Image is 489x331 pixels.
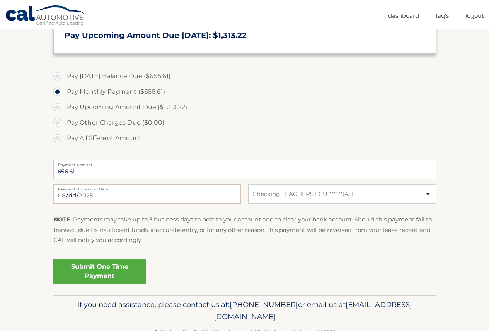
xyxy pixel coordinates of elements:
[53,69,436,84] label: Pay [DATE] Balance Due ($656.61)
[53,84,436,99] label: Pay Monthly Payment ($656.61)
[53,115,436,130] label: Pay Other Charges Due ($0.00)
[53,184,241,190] label: Payment Processing Date
[53,99,436,115] label: Pay Upcoming Amount Due ($1,313.22)
[58,298,431,323] p: If you need assistance, please contact us at: or email us at
[465,9,484,22] a: Logout
[53,216,70,223] strong: NOTE
[65,31,425,40] h3: Pay Upcoming Amount Due [DATE]: $1,313.22
[53,184,241,204] input: Payment Date
[53,259,146,284] a: Submit One Time Payment
[53,214,436,245] p: : Payments may take up to 3 business days to post to your account and to clear your bank account....
[5,5,86,27] a: Cal Automotive
[388,9,419,22] a: Dashboard
[230,300,298,309] span: [PHONE_NUMBER]
[53,160,436,179] input: Payment Amount
[436,9,449,22] a: FAQ's
[53,160,436,166] label: Payment Amount
[53,130,436,146] label: Pay A Different Amount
